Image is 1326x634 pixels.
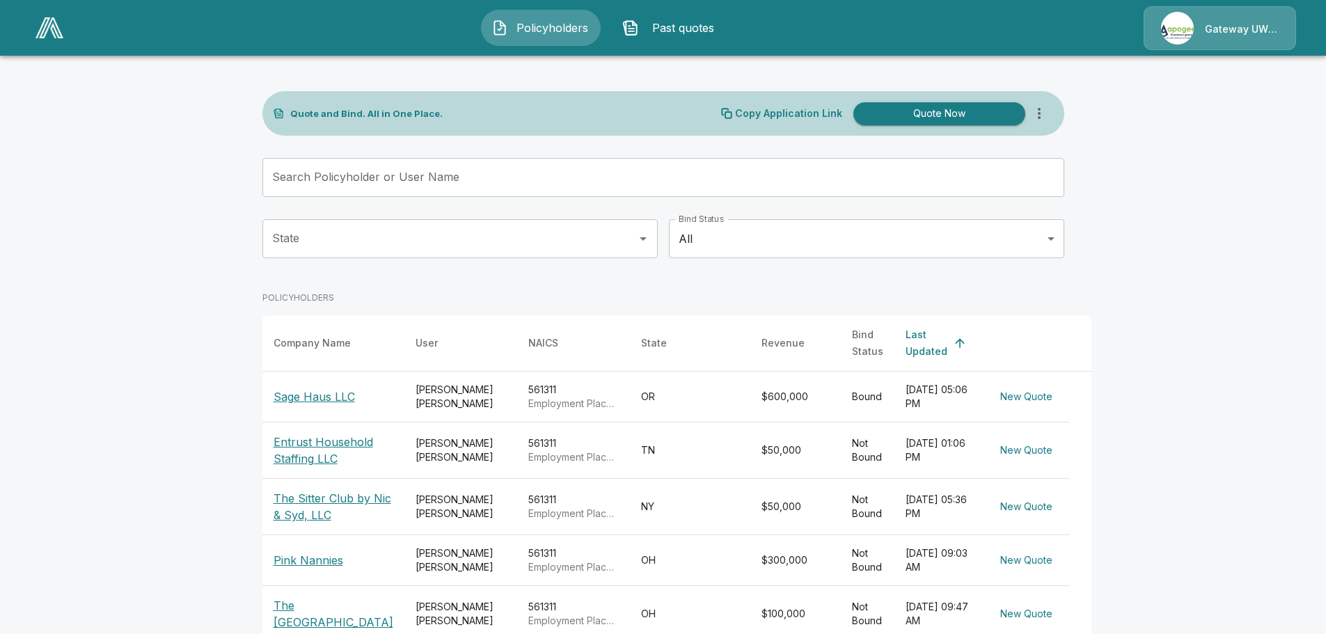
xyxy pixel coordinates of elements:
td: $300,000 [750,535,841,586]
p: The [GEOGRAPHIC_DATA] [274,597,393,631]
div: Last Updated [906,326,947,360]
p: Employment Placement Agencies [528,397,619,411]
td: NY [630,479,750,535]
div: 561311 [528,383,619,411]
td: Bound [841,372,894,422]
div: 561311 [528,600,619,628]
div: [PERSON_NAME] [PERSON_NAME] [416,436,506,464]
div: [PERSON_NAME] [PERSON_NAME] [416,600,506,628]
td: [DATE] 01:06 PM [894,422,984,479]
div: 561311 [528,436,619,464]
p: Sage Haus LLC [274,388,355,405]
p: Employment Placement Agencies [528,614,619,628]
div: User [416,335,438,351]
img: AA Logo [35,17,63,38]
td: $50,000 [750,422,841,479]
td: TN [630,422,750,479]
button: New Quote [995,438,1058,463]
div: [PERSON_NAME] [PERSON_NAME] [416,383,506,411]
button: Quote Now [853,102,1025,125]
div: Company Name [274,335,351,351]
td: OH [630,535,750,586]
span: Past quotes [645,19,721,36]
button: Past quotes IconPast quotes [612,10,732,46]
div: Revenue [761,335,805,351]
div: 561311 [528,546,619,574]
td: $50,000 [750,479,841,535]
td: [DATE] 05:06 PM [894,372,984,422]
th: Bind Status [841,315,894,372]
div: State [641,335,667,351]
button: New Quote [995,601,1058,627]
p: Employment Placement Agencies [528,560,619,574]
p: POLICYHOLDERS [262,292,334,304]
td: Not Bound [841,422,894,479]
p: Copy Application Link [735,109,842,118]
div: [PERSON_NAME] [PERSON_NAME] [416,493,506,521]
td: OR [630,372,750,422]
button: Open [633,229,653,248]
p: Pink Nannies [274,552,343,569]
button: more [1025,100,1053,127]
a: Quote Now [848,102,1025,125]
button: New Quote [995,384,1058,410]
td: $600,000 [750,372,841,422]
td: [DATE] 09:03 AM [894,535,984,586]
div: [PERSON_NAME] [PERSON_NAME] [416,546,506,574]
label: Bind Status [679,213,724,225]
img: Policyholders Icon [491,19,508,36]
div: NAICS [528,335,558,351]
button: Policyholders IconPolicyholders [481,10,601,46]
div: 561311 [528,493,619,521]
p: Entrust Household Staffing LLC [274,434,393,467]
td: [DATE] 05:36 PM [894,479,984,535]
button: New Quote [995,494,1058,520]
p: Employment Placement Agencies [528,450,619,464]
span: Policyholders [514,19,590,36]
td: Not Bound [841,535,894,586]
p: Quote and Bind. All in One Place. [290,109,443,118]
div: All [669,219,1064,258]
p: The Sitter Club by Nic & Syd, LLC [274,490,393,523]
p: Employment Placement Agencies [528,507,619,521]
td: Not Bound [841,479,894,535]
img: Past quotes Icon [622,19,639,36]
button: New Quote [995,548,1058,573]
